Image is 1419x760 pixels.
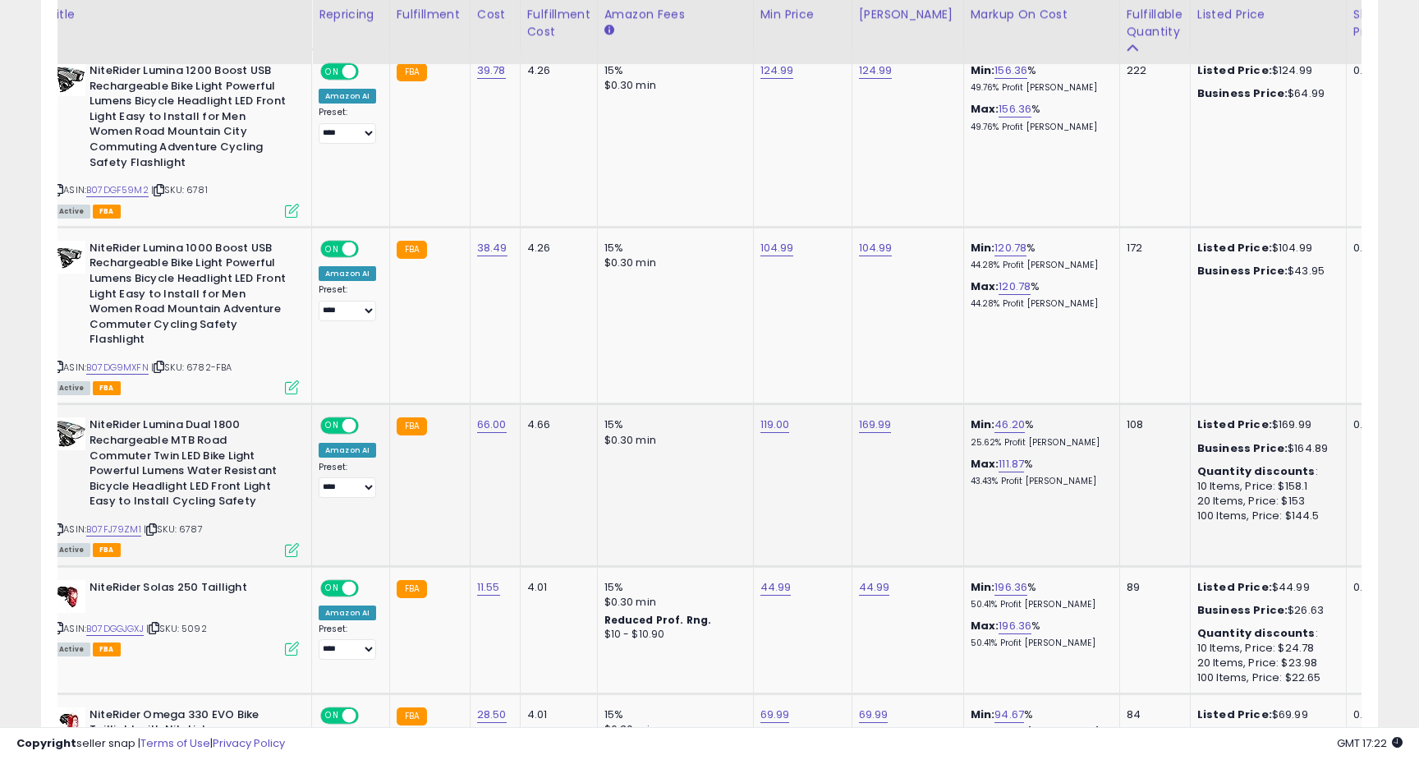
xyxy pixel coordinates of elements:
[319,443,376,458] div: Amazon AI
[319,284,377,321] div: Preset:
[93,205,121,219] span: FBA
[604,595,741,610] div: $0.30 min
[90,63,289,174] b: NiteRider Lumina 1200 Boost USB Rechargeable Bike Light Powerful Lumens Bicycle Headlight LED Fro...
[760,417,790,433] a: 119.00
[1197,240,1272,256] b: Listed Price:
[1127,63,1178,78] div: 222
[604,707,741,722] div: 15%
[397,580,427,598] small: FBA
[151,361,232,374] span: | SKU: 6782-FBA
[1197,479,1334,494] div: 10 Items, Price: $158.1
[1197,441,1334,456] div: $164.89
[1197,62,1272,78] b: Listed Price:
[971,240,995,256] b: Min:
[971,638,1107,649] p: 50.41% Profit [PERSON_NAME]
[86,622,144,636] a: B07DGGJGXJ
[53,580,85,613] img: 4134Ji3XnNL._SL40_.jpg
[760,579,792,596] a: 44.99
[527,580,585,595] div: 4.01
[319,89,376,104] div: Amazon AI
[971,260,1107,271] p: 44.28% Profit [PERSON_NAME]
[1197,63,1334,78] div: $124.99
[971,437,1107,449] p: 25.62% Profit [PERSON_NAME]
[971,417,1107,448] div: %
[604,78,741,93] div: $0.30 min
[322,242,342,256] span: ON
[994,707,1024,723] a: 94.67
[146,622,207,635] span: | SKU: 5092
[859,579,890,596] a: 44.99
[1353,707,1380,722] div: 0.00
[1197,86,1334,101] div: $64.99
[1197,463,1316,479] b: Quantity discounts
[971,279,1107,310] div: %
[994,240,1026,256] a: 120.78
[527,6,590,40] div: Fulfillment Cost
[90,241,289,352] b: NiteRider Lumina 1000 Boost USB Rechargeable Bike Light Powerful Lumens Bicycle Headlight LED Fro...
[1353,417,1380,432] div: 0.00
[999,618,1031,634] a: 196.36
[93,643,121,656] span: FBA
[86,361,149,375] a: B07DG9MXFN
[53,543,90,557] span: All listings currently available for purchase on Amazon
[1353,241,1380,256] div: 0.00
[1197,670,1334,685] div: 100 Items, Price: $22.65
[1127,707,1178,722] div: 84
[971,102,1107,132] div: %
[53,417,85,450] img: 41T7qpgO63L._SL40_.jpg
[527,63,585,78] div: 4.26
[971,707,995,722] b: Min:
[604,256,741,270] div: $0.30 min
[319,624,377,661] div: Preset:
[477,62,506,79] a: 39.78
[213,735,285,751] a: Privacy Policy
[527,241,585,256] div: 4.26
[1197,464,1334,479] div: :
[356,65,383,79] span: OFF
[604,417,741,432] div: 15%
[971,457,1107,487] div: %
[86,523,141,537] a: B07FJ79ZM1
[322,581,342,595] span: ON
[1197,580,1334,595] div: $44.99
[1197,579,1272,595] b: Listed Price:
[1127,580,1178,595] div: 89
[1197,641,1334,656] div: 10 Items, Price: $24.78
[322,708,342,722] span: ON
[1197,494,1334,509] div: 20 Items, Price: $153
[1127,241,1178,256] div: 172
[477,417,507,433] a: 66.00
[1197,626,1334,641] div: :
[1197,603,1334,618] div: $26.63
[53,580,299,655] div: ASIN:
[1127,6,1183,40] div: Fulfillable Quantity
[527,707,585,722] div: 4.01
[971,417,995,432] b: Min:
[994,62,1027,79] a: 156.36
[760,707,790,723] a: 69.99
[16,735,76,751] strong: Copyright
[1197,602,1288,618] b: Business Price:
[1197,417,1272,432] b: Listed Price:
[971,101,999,117] b: Max:
[1353,580,1380,595] div: 0.00
[760,6,845,23] div: Min Price
[319,266,376,281] div: Amazon AI
[93,381,121,395] span: FBA
[1197,417,1334,432] div: $169.99
[90,707,289,742] b: NiteRider Omega 330 EVO Bike Taillight with NiteLink
[53,63,85,96] img: 41QdhBNgIxL._SL40_.jpg
[1197,241,1334,256] div: $104.99
[971,580,1107,610] div: %
[971,476,1107,487] p: 43.43% Profit [PERSON_NAME]
[760,240,794,256] a: 104.99
[93,543,121,557] span: FBA
[859,62,893,79] a: 124.99
[53,707,85,740] img: 411YvCtQzaL._SL40_.jpg
[53,205,90,219] span: All listings currently available for purchase on Amazon
[477,6,513,23] div: Cost
[356,581,383,595] span: OFF
[322,65,342,79] span: ON
[1197,85,1288,101] b: Business Price:
[994,417,1025,433] a: 46.20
